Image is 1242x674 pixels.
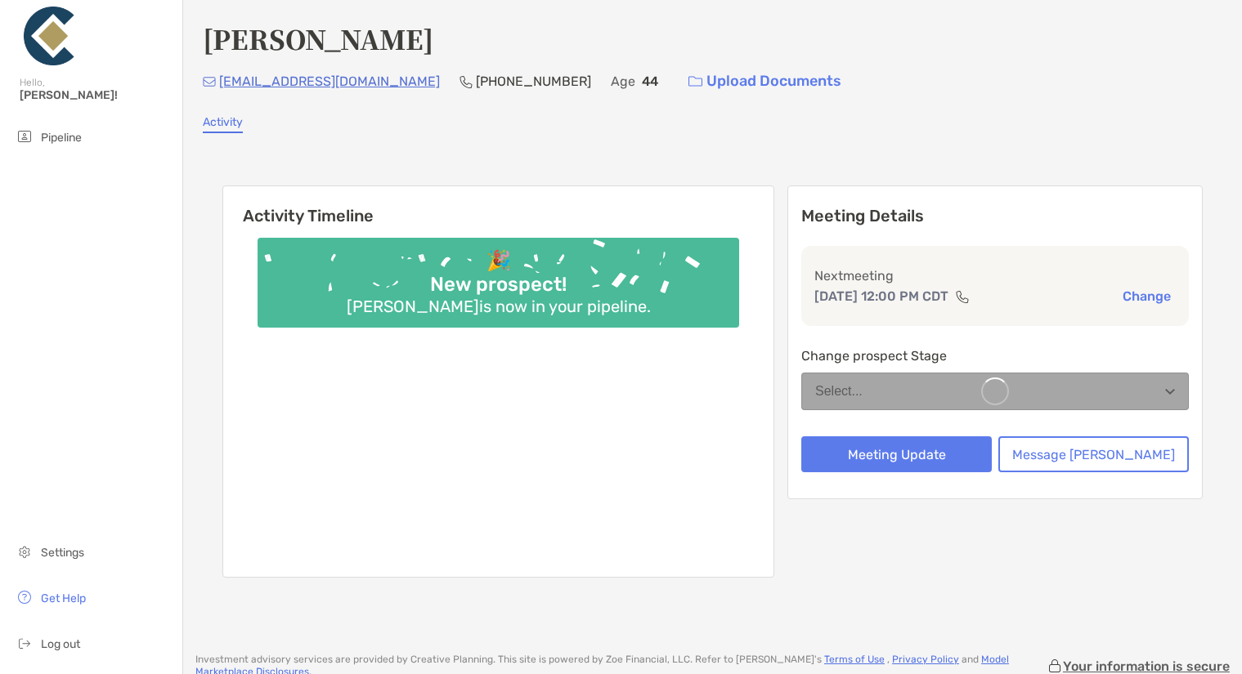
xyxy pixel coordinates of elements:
img: Email Icon [203,77,216,87]
img: Zoe Logo [20,7,78,65]
button: Message [PERSON_NAME] [998,436,1189,472]
span: [PERSON_NAME]! [20,88,173,102]
img: pipeline icon [15,127,34,146]
span: Get Help [41,591,86,605]
img: Confetti [258,238,739,314]
p: [DATE] 12:00 PM CDT [814,286,948,306]
a: Activity [203,115,243,133]
img: button icon [688,76,702,87]
p: Age [611,71,635,92]
h6: Activity Timeline [223,186,773,225]
img: communication type [955,290,970,303]
img: get-help icon [15,587,34,607]
p: [PHONE_NUMBER] [476,71,591,92]
img: logout icon [15,633,34,653]
img: settings icon [15,542,34,561]
p: Your information is secure [1063,658,1230,674]
p: 44 [642,71,658,92]
h4: [PERSON_NAME] [203,20,433,57]
span: Pipeline [41,131,82,145]
button: Meeting Update [801,436,992,472]
p: Next meeting [814,266,1176,286]
div: New prospect! [424,273,573,297]
button: Change [1118,288,1176,305]
p: Change prospect Stage [801,346,1189,366]
img: Phone Icon [460,75,473,88]
p: [EMAIL_ADDRESS][DOMAIN_NAME] [219,71,440,92]
div: [PERSON_NAME] is now in your pipeline. [340,297,657,316]
div: 🎉 [480,249,518,273]
span: Log out [41,637,80,651]
span: Settings [41,546,84,560]
a: Privacy Policy [892,654,959,665]
a: Terms of Use [824,654,885,665]
p: Meeting Details [801,206,1189,226]
a: Upload Documents [678,64,852,99]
